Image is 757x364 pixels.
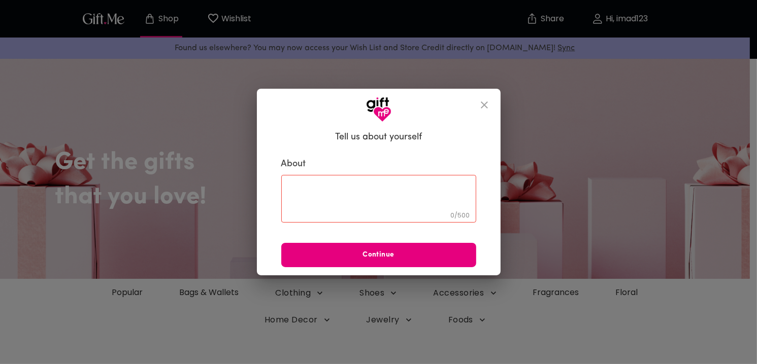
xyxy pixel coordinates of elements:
span: 0 / 500 [451,211,470,220]
label: About [281,158,476,170]
span: Continue [281,249,476,261]
button: Continue [281,243,476,267]
img: GiftMe Logo [366,97,391,122]
h6: Tell us about yourself [335,131,422,143]
button: close [472,93,497,117]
